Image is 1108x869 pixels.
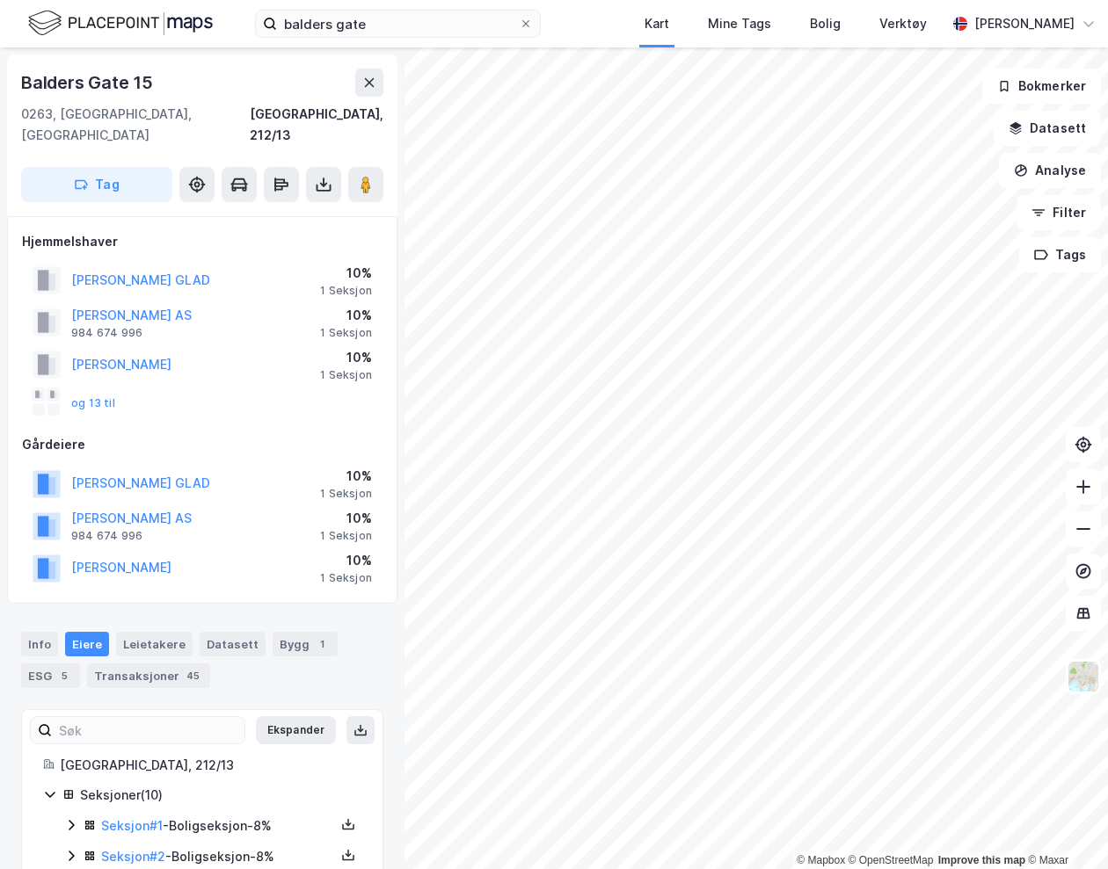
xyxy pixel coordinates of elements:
[320,326,372,340] div: 1 Seksjon
[200,632,266,656] div: Datasett
[21,167,172,202] button: Tag
[313,635,331,653] div: 1
[320,571,372,585] div: 1 Seksjon
[320,487,372,501] div: 1 Seksjon
[1020,785,1108,869] iframe: Chat Widget
[320,508,372,529] div: 10%
[1017,195,1101,230] button: Filter
[645,13,669,34] div: Kart
[71,326,142,340] div: 984 674 996
[320,529,372,543] div: 1 Seksjon
[320,263,372,284] div: 10%
[55,667,73,684] div: 5
[320,347,372,368] div: 10%
[982,69,1101,104] button: Bokmerker
[797,854,845,866] a: Mapbox
[21,104,250,146] div: 0263, [GEOGRAPHIC_DATA], [GEOGRAPHIC_DATA]
[60,755,361,776] div: [GEOGRAPHIC_DATA], 212/13
[71,529,142,543] div: 984 674 996
[52,717,244,743] input: Søk
[22,231,383,252] div: Hjemmelshaver
[65,632,109,656] div: Eiere
[810,13,841,34] div: Bolig
[116,632,193,656] div: Leietakere
[320,305,372,326] div: 10%
[320,466,372,487] div: 10%
[849,854,934,866] a: OpenStreetMap
[87,663,210,688] div: Transaksjoner
[21,663,80,688] div: ESG
[320,550,372,571] div: 10%
[938,854,1025,866] a: Improve this map
[277,11,519,37] input: Søk på adresse, matrikkel, gårdeiere, leietakere eller personer
[101,815,335,836] div: - Boligseksjon - 8%
[21,632,58,656] div: Info
[1020,785,1108,869] div: Kontrollprogram for chat
[183,667,203,684] div: 45
[273,632,338,656] div: Bygg
[101,846,335,867] div: - Boligseksjon - 8%
[250,104,383,146] div: [GEOGRAPHIC_DATA], 212/13
[1019,237,1101,272] button: Tags
[22,434,383,455] div: Gårdeiere
[320,284,372,298] div: 1 Seksjon
[101,849,165,864] a: Seksjon#2
[21,69,157,97] div: Balders Gate 15
[974,13,1075,34] div: [PERSON_NAME]
[101,818,163,833] a: Seksjon#1
[994,111,1101,146] button: Datasett
[320,368,372,382] div: 1 Seksjon
[708,13,771,34] div: Mine Tags
[1067,660,1100,693] img: Z
[80,785,361,806] div: Seksjoner ( 10 )
[28,8,213,39] img: logo.f888ab2527a4732fd821a326f86c7f29.svg
[256,716,336,744] button: Ekspander
[999,153,1101,188] button: Analyse
[879,13,927,34] div: Verktøy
